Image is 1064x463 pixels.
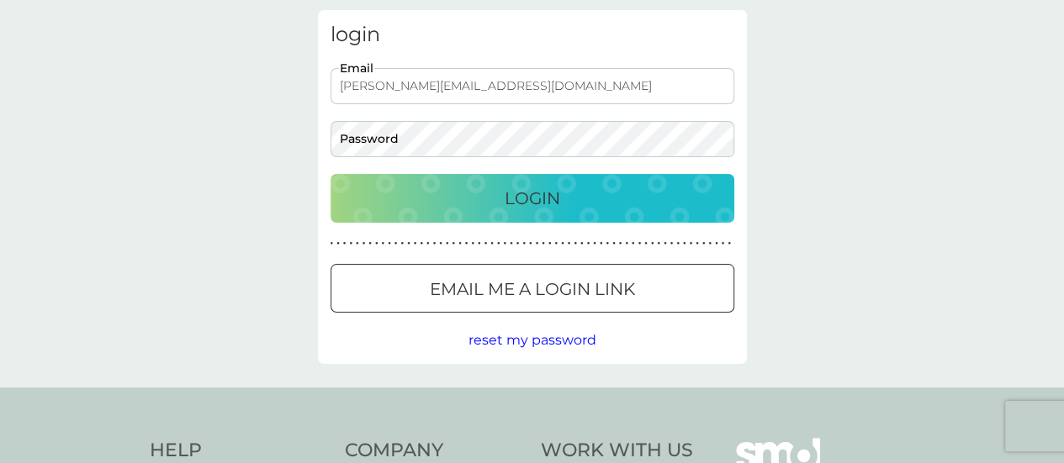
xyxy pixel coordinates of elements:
p: ● [465,239,468,248]
p: ● [407,239,410,248]
p: ● [439,239,442,248]
p: ● [388,239,391,248]
p: ● [363,239,366,248]
p: ● [593,239,596,248]
p: ● [638,239,642,248]
p: ● [722,239,725,248]
span: reset my password [468,332,596,348]
p: ● [554,239,558,248]
p: ● [516,239,520,248]
p: ● [420,239,423,248]
p: ● [542,239,545,248]
p: ● [382,239,385,248]
p: ● [446,239,449,248]
p: ● [625,239,628,248]
p: ● [331,239,334,248]
p: ● [471,239,474,248]
p: ● [522,239,526,248]
p: ● [426,239,430,248]
p: ● [548,239,552,248]
p: ● [400,239,404,248]
p: ● [606,239,609,248]
p: ● [452,239,455,248]
p: ● [702,239,706,248]
p: ● [510,239,513,248]
p: ● [343,239,347,248]
button: Email me a login link [331,264,734,313]
h3: login [331,23,734,47]
p: ● [490,239,494,248]
p: ● [414,239,417,248]
p: ● [478,239,481,248]
p: ● [715,239,718,248]
p: ● [612,239,616,248]
p: ● [670,239,674,248]
p: ● [632,239,635,248]
p: ● [664,239,667,248]
p: ● [580,239,584,248]
p: ● [336,239,340,248]
p: ● [561,239,564,248]
p: ● [696,239,699,248]
p: ● [644,239,648,248]
p: ● [536,239,539,248]
p: Email me a login link [430,276,635,303]
p: ● [356,239,359,248]
button: reset my password [468,329,596,351]
p: ● [503,239,506,248]
p: ● [497,239,500,248]
button: Login [331,174,734,223]
p: ● [568,239,571,248]
p: ● [683,239,686,248]
p: Login [505,185,560,212]
p: ● [529,239,532,248]
p: ● [690,239,693,248]
p: ● [375,239,378,248]
p: ● [728,239,731,248]
p: ● [676,239,680,248]
p: ● [433,239,437,248]
p: ● [349,239,352,248]
p: ● [600,239,603,248]
p: ● [458,239,462,248]
p: ● [657,239,660,248]
p: ● [368,239,372,248]
p: ● [651,239,654,248]
p: ● [394,239,398,248]
p: ● [587,239,590,248]
p: ● [708,239,712,248]
p: ● [574,239,577,248]
p: ● [619,239,622,248]
p: ● [484,239,488,248]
